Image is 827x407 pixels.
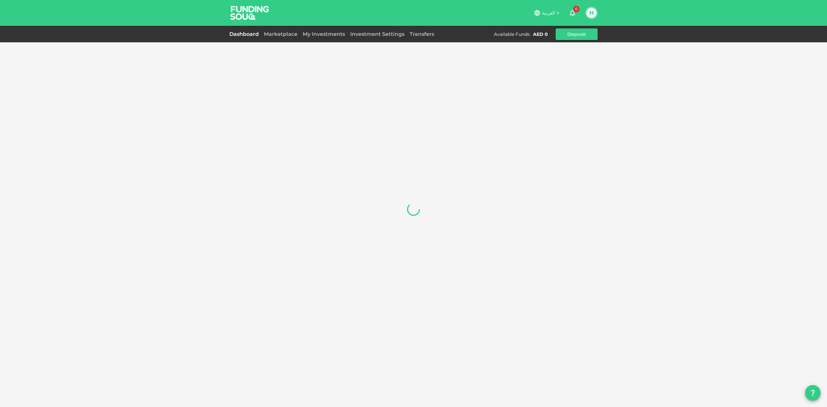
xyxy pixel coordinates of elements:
span: 0 [573,6,580,12]
button: 0 [566,6,579,19]
button: question [805,385,821,401]
a: Dashboard [229,31,261,37]
span: العربية [542,10,555,16]
a: Investment Settings [348,31,407,37]
div: Available Funds : [494,31,530,37]
button: H [587,8,596,18]
a: Transfers [407,31,437,37]
div: AED 0 [533,31,548,37]
a: My Investments [300,31,348,37]
button: Deposit [556,28,598,40]
a: Marketplace [261,31,300,37]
